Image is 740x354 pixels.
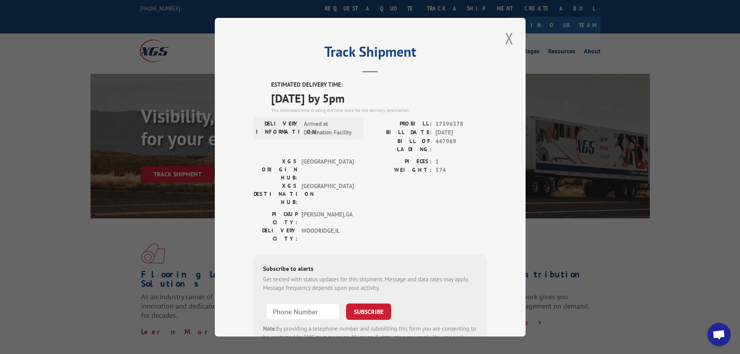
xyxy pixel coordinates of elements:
[370,166,432,175] label: WEIGHT:
[435,166,487,175] span: 574
[263,263,477,275] div: Subscribe to alerts
[254,46,487,61] h2: Track Shipment
[435,119,487,128] span: 17596378
[271,106,487,113] div: The estimated time is using the time zone for the delivery destination.
[254,157,298,181] label: XGS ORIGIN HUB:
[256,119,300,137] label: DELIVERY INFORMATION:
[370,128,432,137] label: BILL DATE:
[304,119,356,137] span: Arrived at Destination Facility
[435,157,487,166] span: 1
[263,324,477,351] div: by providing a telephone number and submitting this form you are consenting to be contacted by SM...
[263,324,277,332] strong: Note:
[266,303,340,319] input: Phone Number
[435,137,487,153] span: 447969
[263,275,477,292] div: Get texted with status updates for this shipment. Message and data rates may apply. Message frequ...
[254,226,298,242] label: DELIVERY CITY:
[254,210,298,226] label: PICKUP CITY:
[254,181,298,206] label: XGS DESTINATION HUB:
[271,80,487,89] label: ESTIMATED DELIVERY TIME:
[707,323,731,346] a: Open chat
[301,226,354,242] span: WOODRIDGE , IL
[346,303,391,319] button: SUBSCRIBE
[435,128,487,137] span: [DATE]
[503,28,516,49] button: Close modal
[301,210,354,226] span: [PERSON_NAME] , GA
[370,119,432,128] label: PROBILL:
[301,181,354,206] span: [GEOGRAPHIC_DATA]
[370,157,432,166] label: PIECES:
[301,157,354,181] span: [GEOGRAPHIC_DATA]
[271,89,487,106] span: [DATE] by 5pm
[370,137,432,153] label: BILL OF LADING:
